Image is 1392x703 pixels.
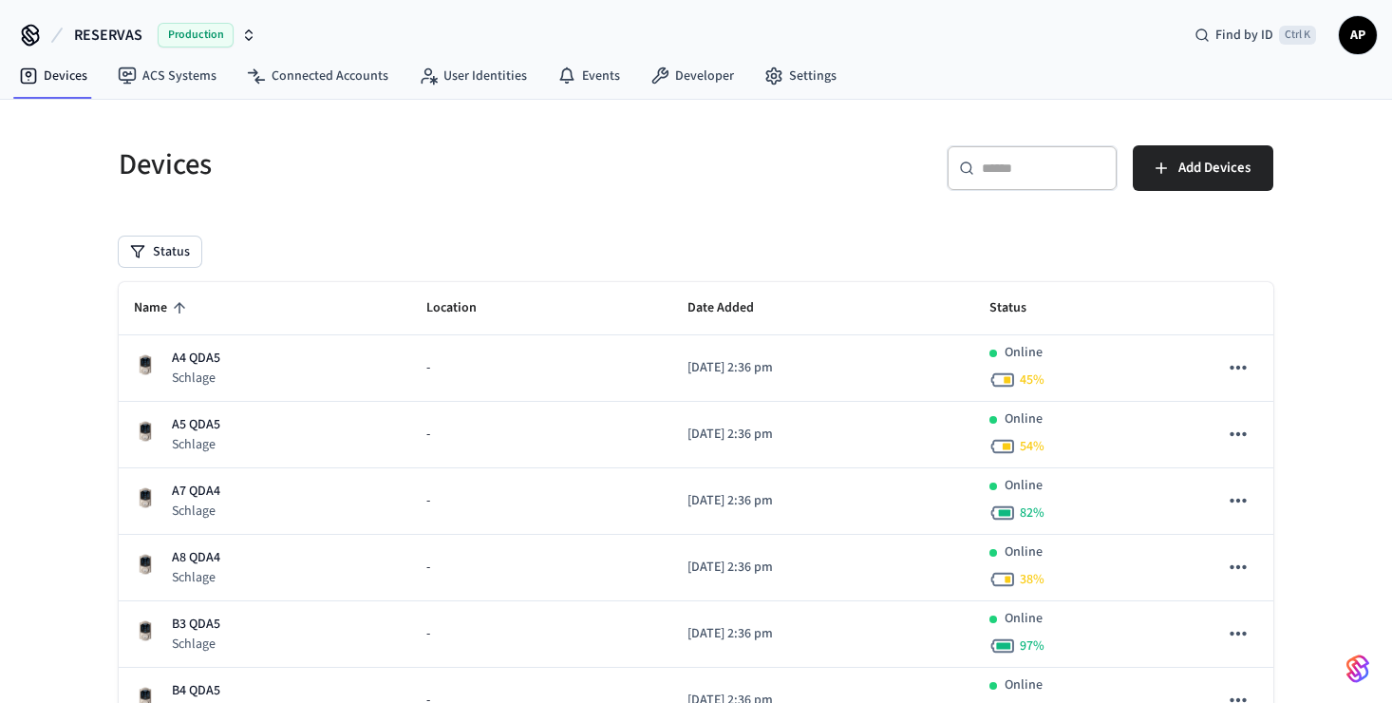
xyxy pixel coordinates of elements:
img: Schlage Sense Smart Deadbolt with Camelot Trim, Front [134,420,157,443]
p: Schlage [172,502,220,521]
button: Add Devices [1133,145,1273,191]
p: Online [1005,343,1043,363]
p: [DATE] 2:36 pm [687,624,959,644]
a: ACS Systems [103,59,232,93]
span: 82 % [1020,503,1044,522]
p: Schlage [172,435,220,454]
span: Date Added [687,294,779,323]
span: RESERVAS [74,24,142,47]
h5: Devices [119,145,685,184]
p: [DATE] 2:36 pm [687,425,959,445]
p: [DATE] 2:36 pm [687,358,959,378]
a: Devices [4,59,103,93]
p: Schlage [172,369,220,388]
p: Online [1005,409,1043,429]
a: User Identities [404,59,542,93]
p: Online [1005,476,1043,496]
span: Location [426,294,501,323]
p: A4 QDA5 [172,349,220,369]
p: Online [1005,542,1043,562]
p: B3 QDA5 [172,615,220,635]
span: Ctrl K [1279,26,1316,45]
span: Add Devices [1178,156,1251,180]
span: Name [134,294,192,323]
a: Events [542,59,635,93]
span: Production [158,23,234,47]
a: Developer [635,59,749,93]
span: - [426,491,430,511]
img: Schlage Sense Smart Deadbolt with Camelot Trim, Front [134,553,157,576]
a: Settings [749,59,852,93]
span: AP [1341,18,1375,52]
span: 38 % [1020,570,1044,589]
button: Status [119,237,201,267]
span: 45 % [1020,370,1044,389]
span: - [426,624,430,644]
p: B4 QDA5 [172,681,220,701]
span: - [426,558,430,578]
span: - [426,358,430,378]
span: 54 % [1020,437,1044,456]
span: - [426,425,430,445]
img: Schlage Sense Smart Deadbolt with Camelot Trim, Front [134,486,157,509]
p: Schlage [172,568,220,587]
p: A8 QDA4 [172,548,220,568]
img: Schlage Sense Smart Deadbolt with Camelot Trim, Front [134,353,157,376]
img: SeamLogoGradient.69752ec5.svg [1346,654,1369,684]
a: Connected Accounts [232,59,404,93]
p: [DATE] 2:36 pm [687,491,959,511]
p: Schlage [172,635,220,654]
span: 97 % [1020,636,1044,655]
p: Online [1005,609,1043,629]
p: [DATE] 2:36 pm [687,558,959,578]
img: Schlage Sense Smart Deadbolt with Camelot Trim, Front [134,619,157,642]
button: AP [1339,16,1377,54]
p: A7 QDA4 [172,482,220,502]
p: A5 QDA5 [172,415,220,435]
span: Find by ID [1215,26,1273,45]
div: Find by IDCtrl K [1179,18,1331,52]
span: Status [989,294,1051,323]
p: Online [1005,675,1043,695]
